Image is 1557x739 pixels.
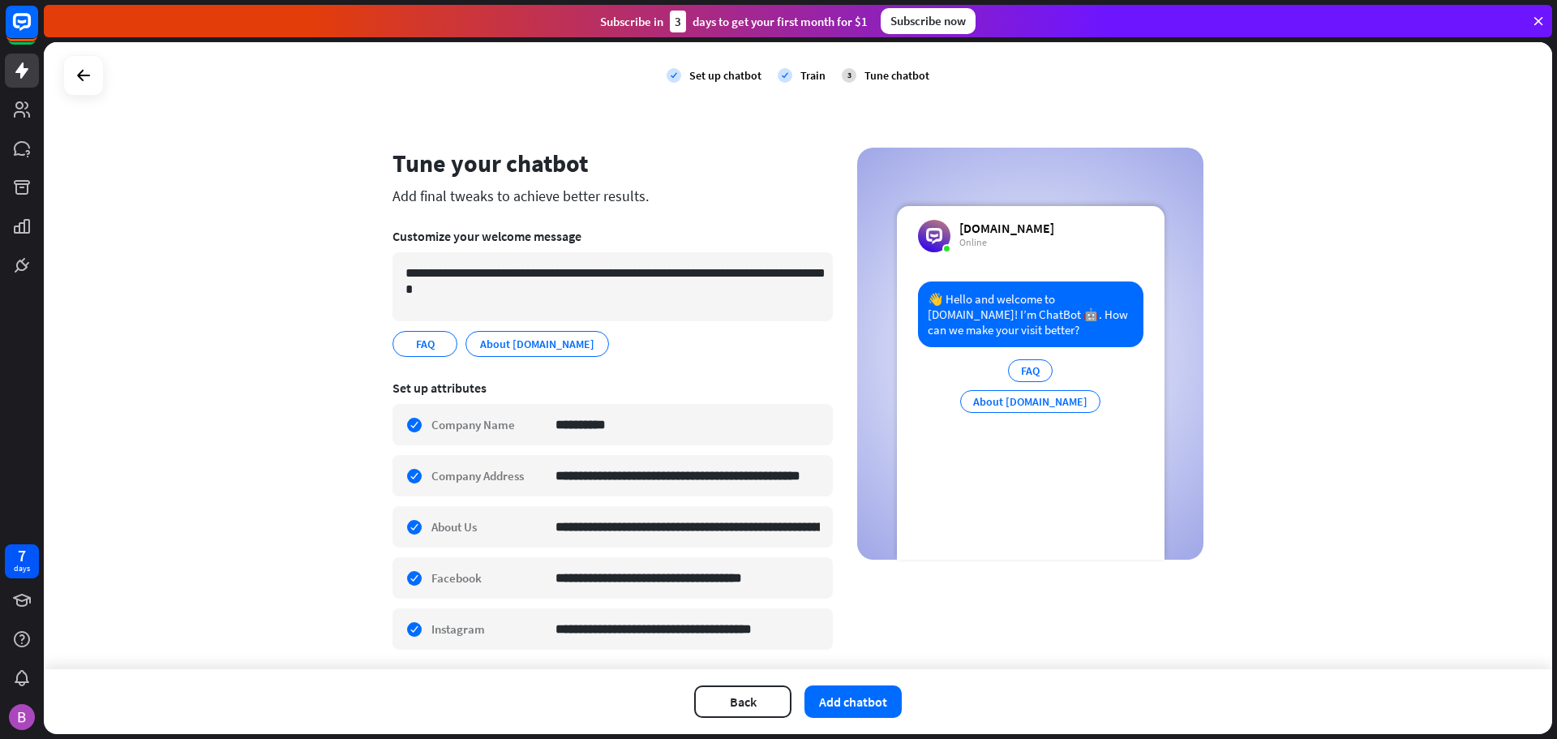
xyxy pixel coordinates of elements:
[842,68,856,83] div: 3
[918,281,1143,347] div: 👋 Hello and welcome to [DOMAIN_NAME]! I’m ChatBot 🤖. How can we make your visit better?
[960,390,1100,413] div: About [DOMAIN_NAME]
[478,335,596,353] span: About Woorker.io
[414,335,436,353] span: FAQ
[689,68,761,83] div: Set up chatbot
[18,548,26,563] div: 7
[804,685,902,718] button: Add chatbot
[1008,359,1053,382] div: FAQ
[959,236,1054,249] div: Online
[392,228,833,244] div: Customize your welcome message
[14,563,30,574] div: days
[670,11,686,32] div: 3
[959,220,1054,236] div: [DOMAIN_NAME]
[694,685,791,718] button: Back
[778,68,792,83] i: check
[800,68,826,83] div: Train
[392,148,833,178] div: Tune your chatbot
[600,11,868,32] div: Subscribe in days to get your first month for $1
[864,68,929,83] div: Tune chatbot
[392,380,833,396] div: Set up attributes
[13,6,62,55] button: Open LiveChat chat widget
[881,8,976,34] div: Subscribe now
[392,187,833,205] div: Add final tweaks to achieve better results.
[667,68,681,83] i: check
[5,544,39,578] a: 7 days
